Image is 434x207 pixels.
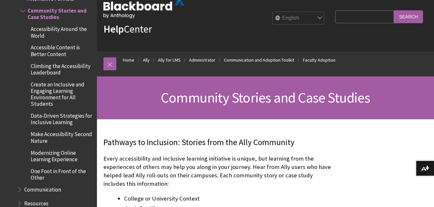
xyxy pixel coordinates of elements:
[103,154,332,188] p: Every accessibility and inclusive learning initiative is unique, but learning from the experience...
[31,147,92,163] span: Modernizing Online Learning Experience
[103,23,152,35] a: HelpCenter
[273,12,324,25] select: Site Language Selector
[31,61,92,76] span: Climbing the Accessibility Leaderboard
[143,56,150,64] a: Ally
[158,56,181,64] a: Ally for LMS
[24,198,48,207] span: Resources
[31,24,92,39] span: Accessibility Around the World
[123,56,134,64] a: Home
[31,42,92,57] span: Accessible Content is Better Content
[394,10,423,23] input: Search
[31,129,92,144] span: Make Accessibility Second Nature
[161,89,370,106] span: Community Stories and Case Studies
[124,194,332,203] li: College or University Context
[31,111,92,126] span: Data-Driven Strategies for Inclusive Learning
[31,79,92,107] span: Create an Inclusive and Engaging Learning Environment for All Students
[103,137,332,148] p: Pathways to Inclusion: Stories from the Ally Community
[31,166,92,181] span: One Foot in Front of the Other
[189,56,216,64] a: Administrator
[103,23,124,35] strong: Help
[303,56,335,64] a: Faculty Adoption
[24,184,61,193] span: Communication
[224,56,294,64] a: Communication and Adoption Toolkit
[27,5,92,21] span: Community Stories and Case Studies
